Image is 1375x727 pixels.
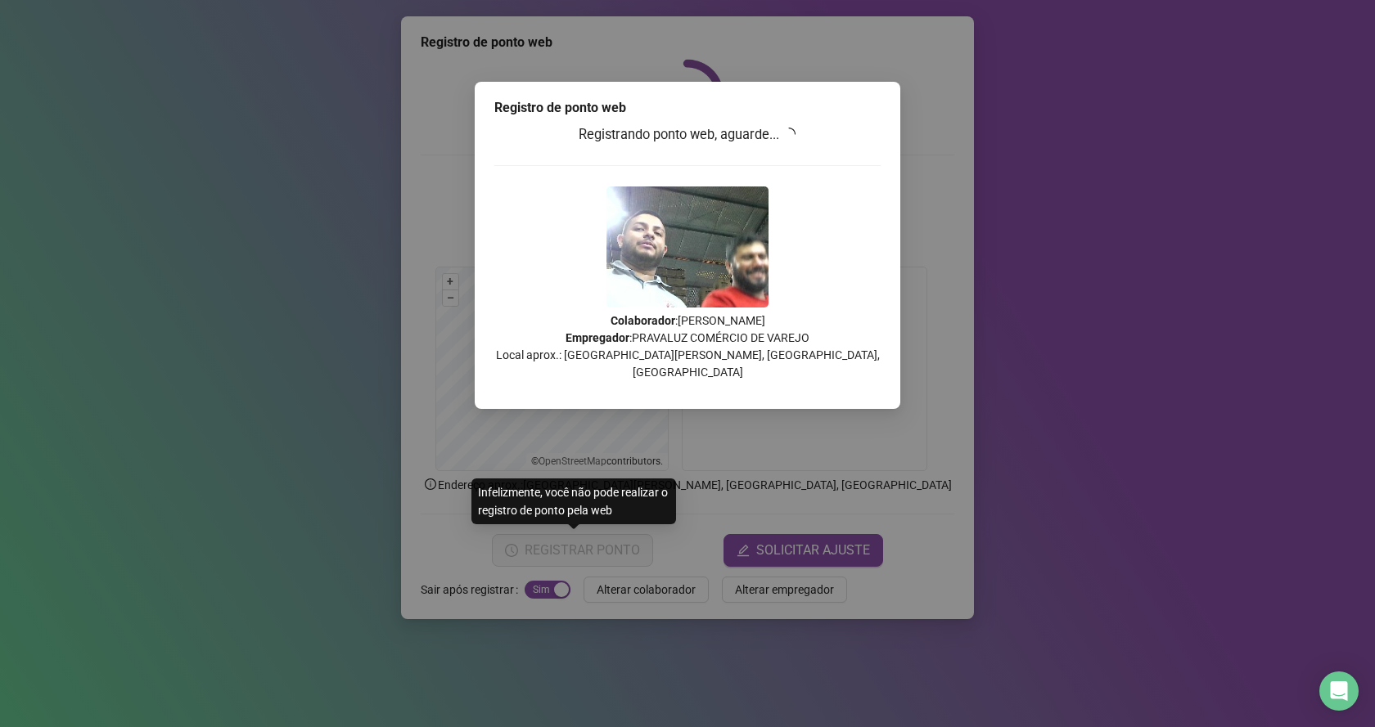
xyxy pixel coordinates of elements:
img: Z [606,186,769,307]
span: loading [782,127,796,141]
div: Open Intercom Messenger [1319,671,1359,711]
div: Registro de ponto web [494,98,881,118]
strong: Colaborador [611,314,675,327]
div: Infelizmente, você não pode realizar o registro de ponto pela web [471,478,676,524]
h3: Registrando ponto web, aguarde... [494,124,881,146]
p: : [PERSON_NAME] : PRAVALUZ COMÉRCIO DE VAREJO Local aprox.: [GEOGRAPHIC_DATA][PERSON_NAME], [GEOG... [494,312,881,381]
strong: Empregador [566,331,629,344]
